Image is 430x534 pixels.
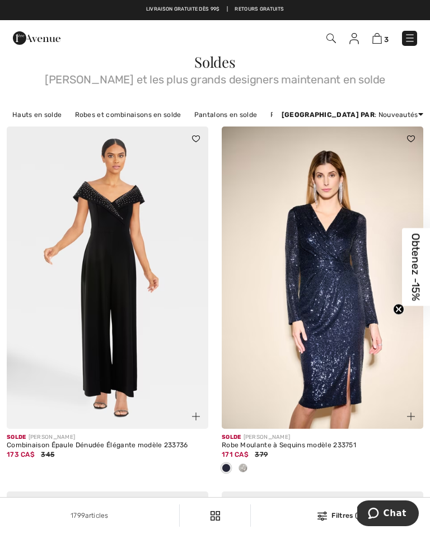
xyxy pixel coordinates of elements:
img: Robe Moulante à Sequins modèle 233751. Bleu Minuit/Bleu Minuit [222,127,423,429]
a: 3 [372,32,389,44]
img: heart_black_full.svg [192,135,200,142]
div: Combinaison Épaule Dénudée Élégante modèle 233736 [7,442,208,449]
div: : Nouveautés [282,110,423,120]
span: Obtenez -15% [410,233,423,301]
span: 345 [41,451,54,458]
iframe: Ouvre un widget dans lequel vous pouvez chatter avec l’un de nos agents [357,500,419,528]
img: plus_v2.svg [192,413,200,420]
div: [PERSON_NAME] [7,433,208,442]
button: Close teaser [393,304,404,315]
a: Retours gratuits [235,6,284,13]
a: Livraison gratuite dès 99$ [146,6,220,13]
div: Filtres (1) [258,510,423,521]
a: Pantalons en solde [189,107,263,122]
img: Menu [404,32,415,44]
span: 173 CA$ [7,451,35,458]
div: Obtenez -15%Close teaser [402,228,430,306]
div: Latte/silver [235,460,251,478]
span: 1799 [71,512,85,519]
img: Filtres [317,512,327,521]
img: Panier d'achat [372,33,382,44]
img: Recherche [326,34,336,43]
span: Solde [7,434,26,441]
span: 171 CA$ [222,451,249,458]
a: Pulls et cardigans en solde [265,107,365,122]
span: [PERSON_NAME] et les plus grands designers maintenant en solde [7,69,423,85]
div: [PERSON_NAME] [222,433,423,442]
span: 379 [255,451,268,458]
img: plus_v2.svg [407,413,415,420]
a: 1ère Avenue [13,33,60,43]
div: Midnight Blue/Midnight Blue [218,460,235,478]
img: Filtres [211,511,220,521]
img: heart_black_full.svg [407,135,415,142]
a: Hauts en solde [7,107,67,122]
img: Mes infos [349,33,359,44]
a: Robes et combinaisons en solde [69,107,187,122]
img: Combinaison Épaule Dénudée Élégante modèle 233736. Noir [7,127,208,429]
img: 1ère Avenue [13,27,60,49]
strong: [GEOGRAPHIC_DATA] par [282,111,375,119]
span: | [227,6,228,13]
span: Solde [222,434,241,441]
div: Robe Moulante à Sequins modèle 233751 [222,442,423,449]
span: Soldes [194,52,236,72]
span: 3 [384,35,389,44]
